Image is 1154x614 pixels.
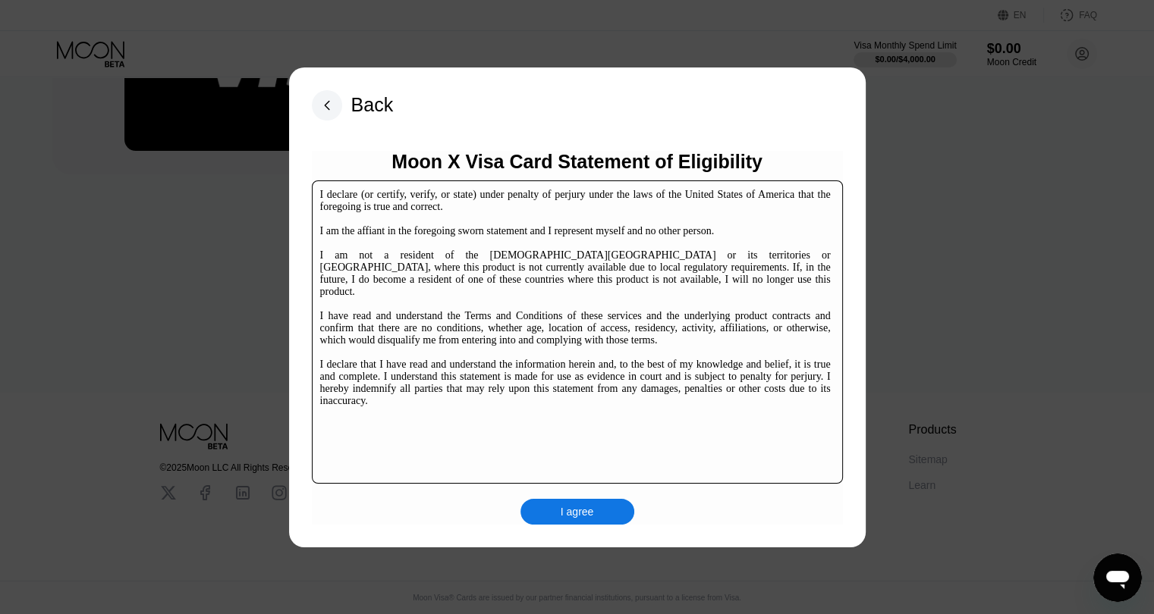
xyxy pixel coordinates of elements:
[320,189,831,407] div: I declare (or certify, verify, or state) under penalty of perjury under the laws of the United St...
[520,499,634,525] div: I agree
[391,151,763,173] div: Moon X Visa Card Statement of Eligibility
[312,90,394,121] div: Back
[561,505,594,518] div: I agree
[1093,553,1142,602] iframe: Nút để khởi chạy cửa sổ nhắn tin
[351,94,394,116] div: Back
